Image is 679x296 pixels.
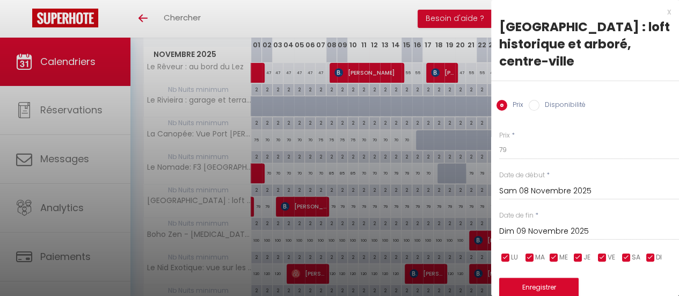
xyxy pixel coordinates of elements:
span: VE [608,252,615,263]
label: Date de début [499,170,545,181]
label: Date de fin [499,211,534,221]
label: Prix [507,100,523,112]
span: LU [511,252,518,263]
label: Disponibilité [539,100,586,112]
span: JE [583,252,590,263]
span: SA [632,252,640,263]
div: x [491,5,671,18]
div: [GEOGRAPHIC_DATA] : loft historique et arboré, centre-ville [499,18,671,70]
span: DI [656,252,662,263]
span: ME [559,252,568,263]
label: Prix [499,131,510,141]
span: MA [535,252,545,263]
